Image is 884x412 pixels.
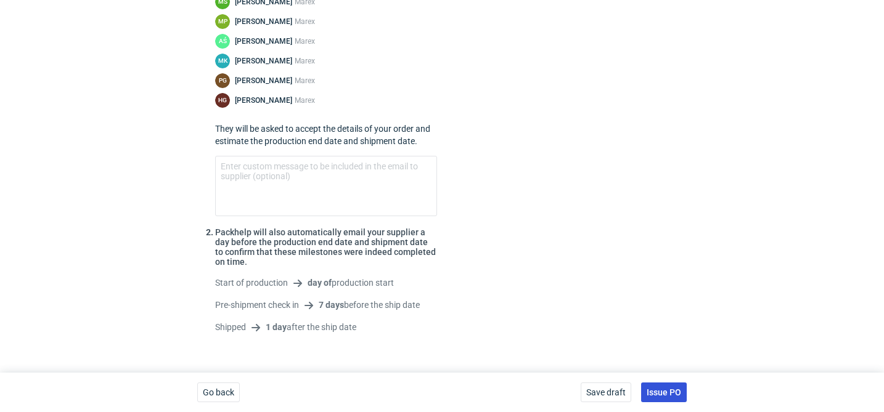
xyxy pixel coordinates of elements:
div: Marta Kurpiewska [215,54,230,68]
div: Marex [295,36,315,46]
strong: 1 day [266,322,287,332]
button: Save draft [581,382,631,402]
h3: Packhelp will also automatically email your supplier a day before the production end date and shi... [215,227,437,267]
div: Marex [295,76,315,86]
div: Marex [295,17,315,26]
figcaption: MK [215,54,230,68]
figcaption: AŚ [215,34,230,49]
div: Hubert Gołębiewski [215,93,230,108]
p: [PERSON_NAME] [235,36,292,46]
figcaption: MP [215,14,230,29]
p: They will be asked to accept the details of your order and estimate the production end date and s... [215,123,437,147]
span: Issue PO [647,388,681,397]
li: Shipped [215,321,437,333]
span: Go back [203,388,234,397]
p: [PERSON_NAME] [235,56,292,66]
figcaption: HG [215,93,230,108]
figcaption: PG [215,73,230,88]
button: Issue PO [641,382,687,402]
strong: 7 days [319,300,344,310]
div: Magdalena Polakowska [215,14,230,29]
span: before the ship date [319,300,420,310]
li: Start of production [215,277,437,289]
p: [PERSON_NAME] [235,17,292,26]
div: Adrian Świerżewski [215,34,230,49]
span: Save draft [586,388,626,397]
p: [PERSON_NAME] [235,95,292,105]
div: Piotr Giziński [215,73,230,88]
div: Marex [295,95,315,105]
li: Pre-shipment check in [215,299,437,311]
p: [PERSON_NAME] [235,76,292,86]
button: Go back [197,382,240,402]
div: Marex [295,56,315,66]
span: production start [308,278,394,288]
strong: day of [308,278,332,288]
span: after the ship date [266,322,356,332]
